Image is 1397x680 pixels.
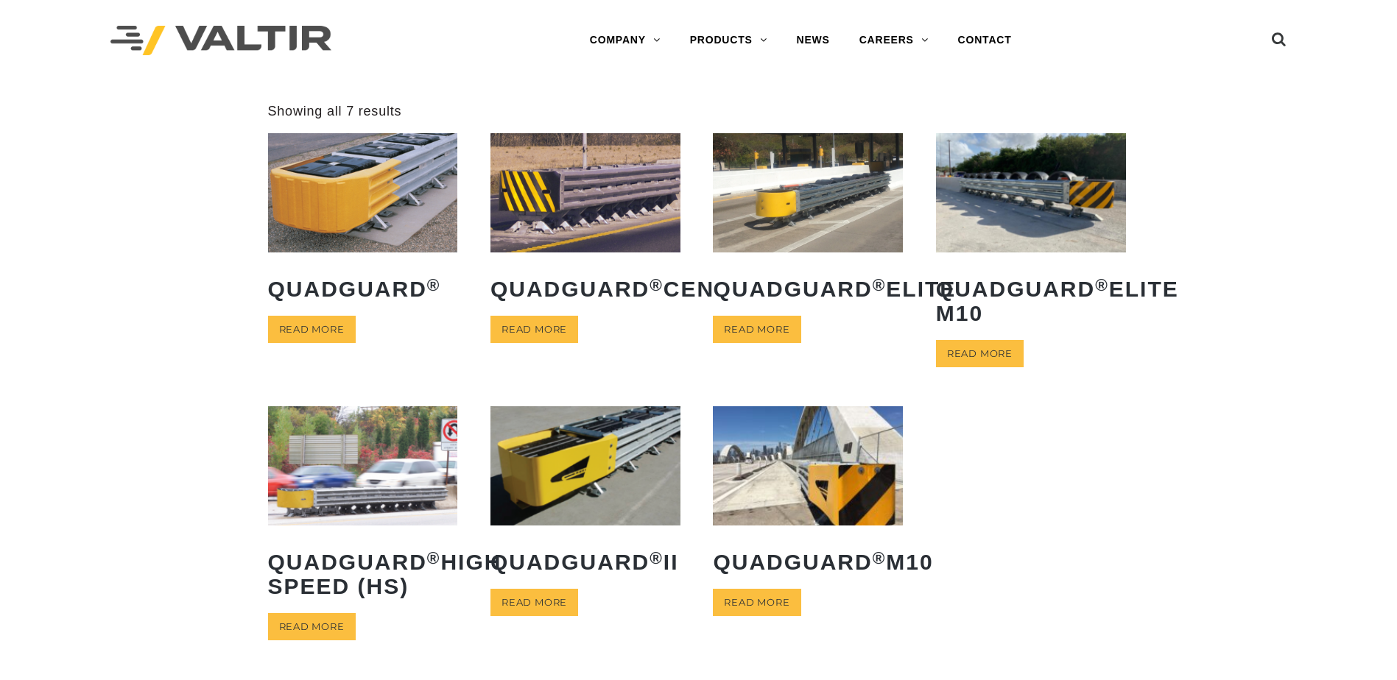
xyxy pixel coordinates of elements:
a: PRODUCTS [675,26,782,55]
sup: ® [873,549,887,567]
a: Read more about “QuadGuard® CEN” [490,316,578,343]
p: Showing all 7 results [268,103,402,120]
h2: QuadGuard Elite [713,266,903,312]
a: QuadGuard®II [490,406,680,584]
a: CONTACT [943,26,1027,55]
a: QuadGuard® [268,133,458,311]
h2: QuadGuard M10 [713,539,903,585]
a: Read more about “QuadGuard® II” [490,589,578,616]
a: Read more about “QuadGuard® Elite M10” [936,340,1024,367]
h2: QuadGuard II [490,539,680,585]
sup: ® [650,276,664,294]
sup: ® [873,276,887,294]
a: Read more about “QuadGuard® Elite” [713,316,800,343]
h2: QuadGuard Elite M10 [936,266,1126,336]
h2: QuadGuard [268,266,458,312]
a: Read more about “QuadGuard®” [268,316,356,343]
a: QuadGuard®Elite [713,133,903,311]
a: QuadGuard®Elite M10 [936,133,1126,336]
sup: ® [1095,276,1109,294]
h2: QuadGuard High Speed (HS) [268,539,458,609]
h2: QuadGuard CEN [490,266,680,312]
a: QuadGuard®High Speed (HS) [268,406,458,609]
a: CAREERS [845,26,943,55]
sup: ® [427,549,441,567]
a: COMPANY [575,26,675,55]
img: Valtir [110,26,331,56]
a: Read more about “QuadGuard® High Speed (HS)” [268,613,356,640]
a: Read more about “QuadGuard® M10” [713,589,800,616]
a: QuadGuard®CEN [490,133,680,311]
a: NEWS [782,26,845,55]
a: QuadGuard®M10 [713,406,903,584]
sup: ® [427,276,441,294]
sup: ® [650,549,664,567]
